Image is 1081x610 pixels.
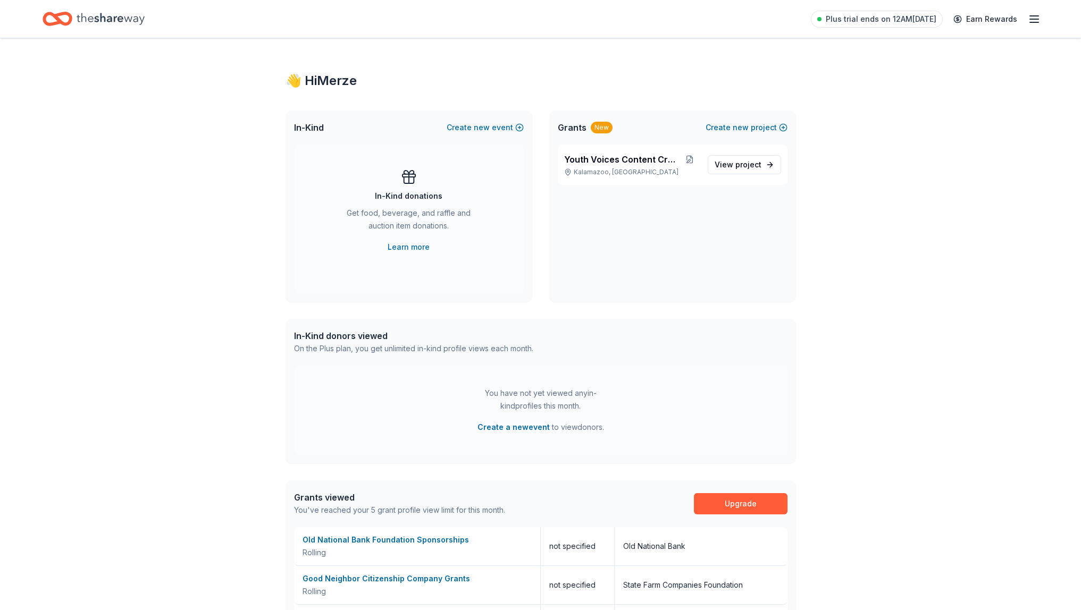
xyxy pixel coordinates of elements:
[735,160,761,169] span: project
[811,11,943,28] a: Plus trial ends on 12AM[DATE]
[294,504,505,516] div: You've reached your 5 grant profile view limit for this month.
[43,6,145,31] a: Home
[303,546,532,559] div: Rolling
[474,121,490,134] span: new
[286,72,796,89] div: 👋 Hi Merze
[337,207,481,236] div: Get food, beverage, and raffle and auction item donations.
[541,566,615,604] div: not specified
[375,190,442,202] div: In-Kind donations
[558,121,586,134] span: Grants
[715,158,761,171] span: View
[294,342,533,355] div: On the Plus plan, you get unlimited in-kind profile views each month.
[477,421,550,434] button: Create a newevent
[694,493,787,514] a: Upgrade
[303,585,532,598] div: Rolling
[708,155,781,174] a: View project
[564,168,699,176] p: Kalamazoo, [GEOGRAPHIC_DATA]
[947,10,1024,29] a: Earn Rewards
[623,540,685,553] div: Old National Bank
[303,572,532,585] div: Good Neighbor Citizenship Company Grants
[294,329,533,342] div: In-Kind donors viewed
[388,241,430,253] a: Learn more
[591,122,613,133] div: New
[541,527,615,565] div: not specified
[477,421,604,434] span: to view donors .
[294,491,505,504] div: Grants viewed
[623,579,743,591] div: State Farm Companies Foundation
[706,121,787,134] button: Createnewproject
[474,387,607,412] div: You have not yet viewed any in-kind profiles this month.
[733,121,749,134] span: new
[294,121,324,134] span: In-Kind
[826,13,936,26] span: Plus trial ends on 12AM[DATE]
[564,153,681,166] span: Youth Voices Content Creators
[447,121,524,134] button: Createnewevent
[303,533,532,546] div: Old National Bank Foundation Sponsorships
